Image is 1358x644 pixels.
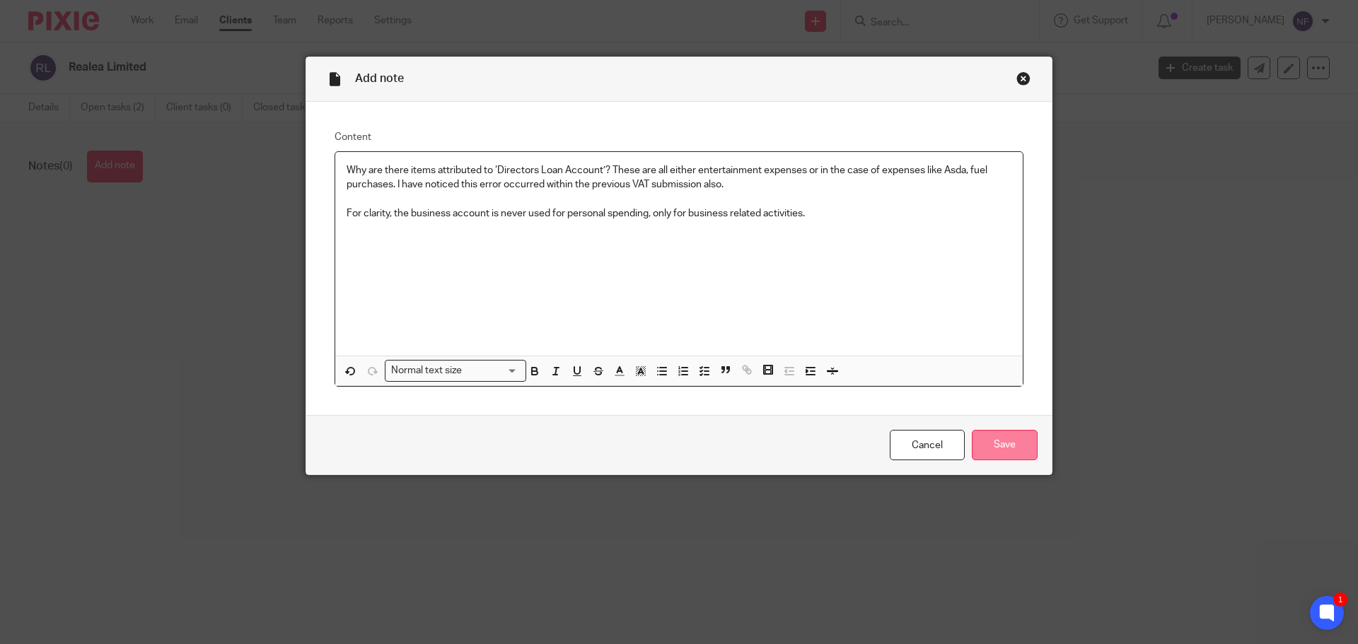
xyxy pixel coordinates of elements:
div: Search for option [385,360,526,382]
div: Close this dialog window [1016,71,1031,86]
span: Add note [355,73,404,84]
label: Content [335,130,1023,144]
div: 1 [1333,592,1347,607]
p: Why are there items attributed to ‘Directors Loan Account’? These are all either entertainment ex... [347,163,1011,192]
a: Cancel [890,430,965,460]
input: Save [972,430,1038,460]
p: For clarity, the business account is never used for personal spending, only for business related ... [347,206,1011,221]
input: Search for option [467,363,518,378]
span: Normal text size [388,363,465,378]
